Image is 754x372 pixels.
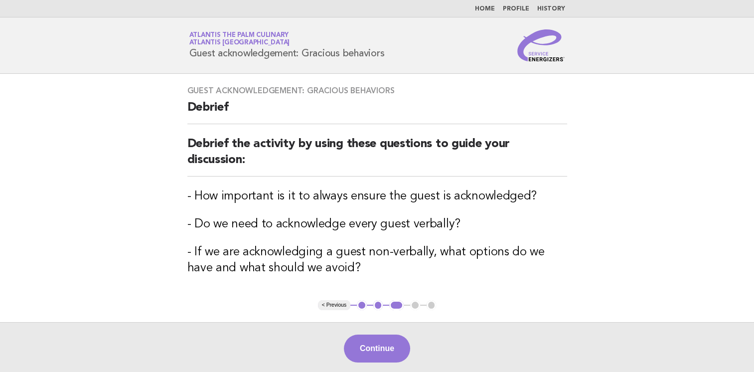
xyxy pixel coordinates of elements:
button: Continue [344,335,410,363]
a: History [537,6,565,12]
a: Profile [503,6,529,12]
a: Home [475,6,495,12]
button: 2 [373,300,383,310]
h3: - If we are acknowledging a guest non-verbally, what options do we have and what should we avoid? [187,244,567,276]
h3: - Do we need to acknowledge every guest verbally? [187,216,567,232]
button: < Previous [318,300,350,310]
h2: Debrief the activity by using these questions to guide your discussion: [187,136,567,177]
img: Service Energizers [517,29,565,61]
h3: Guest acknowledgement: Gracious behaviors [187,86,567,96]
span: Atlantis [GEOGRAPHIC_DATA] [189,40,290,46]
h3: - How important is it to always ensure the guest is acknowledged? [187,188,567,204]
button: 1 [357,300,367,310]
a: Atlantis The Palm CulinaryAtlantis [GEOGRAPHIC_DATA] [189,32,290,46]
h1: Guest acknowledgement: Gracious behaviors [189,32,385,58]
h2: Debrief [187,100,567,124]
button: 3 [389,300,404,310]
